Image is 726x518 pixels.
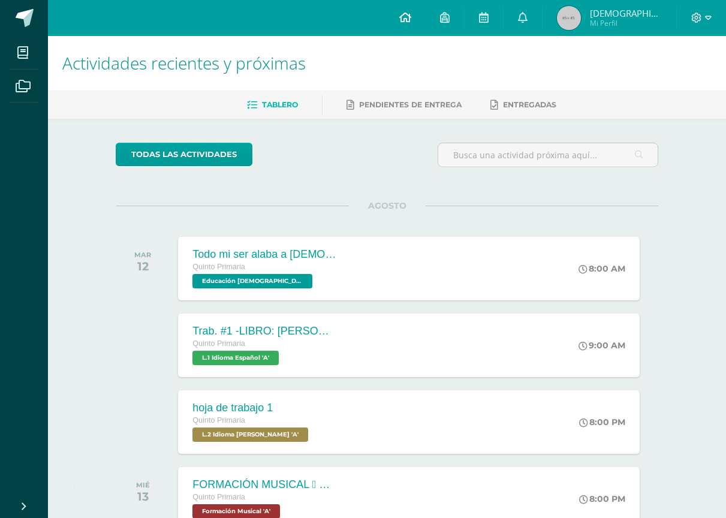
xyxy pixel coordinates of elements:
[134,251,151,259] div: MAR
[192,263,245,271] span: Quinto Primaria
[192,402,311,414] div: hoja de trabajo 1
[192,325,336,338] div: Trab. #1 -LIBRO: [PERSON_NAME] EL DIBUJANTE
[134,259,151,273] div: 12
[192,351,279,365] span: L.1 Idioma Español 'A'
[557,6,581,30] img: 45x45
[579,263,625,274] div: 8:00 AM
[490,95,556,115] a: Entregadas
[438,143,658,167] input: Busca una actividad próxima aquí...
[359,100,462,109] span: Pendientes de entrega
[192,416,245,424] span: Quinto Primaria
[262,100,298,109] span: Tablero
[192,248,336,261] div: Todo mi ser alaba a [DEMOGRAPHIC_DATA]
[349,200,426,211] span: AGOSTO
[247,95,298,115] a: Tablero
[579,493,625,504] div: 8:00 PM
[579,340,625,351] div: 9:00 AM
[590,18,662,28] span: Mi Perfil
[192,339,245,348] span: Quinto Primaria
[192,427,308,442] span: L.2 Idioma Maya Kaqchikel 'A'
[347,95,462,115] a: Pendientes de entrega
[62,52,306,74] span: Actividades recientes y próximas
[590,7,662,19] span: [DEMOGRAPHIC_DATA][PERSON_NAME]
[192,274,312,288] span: Educación Cristiana 'A'
[116,143,252,166] a: todas las Actividades
[579,417,625,427] div: 8:00 PM
[503,100,556,109] span: Entregadas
